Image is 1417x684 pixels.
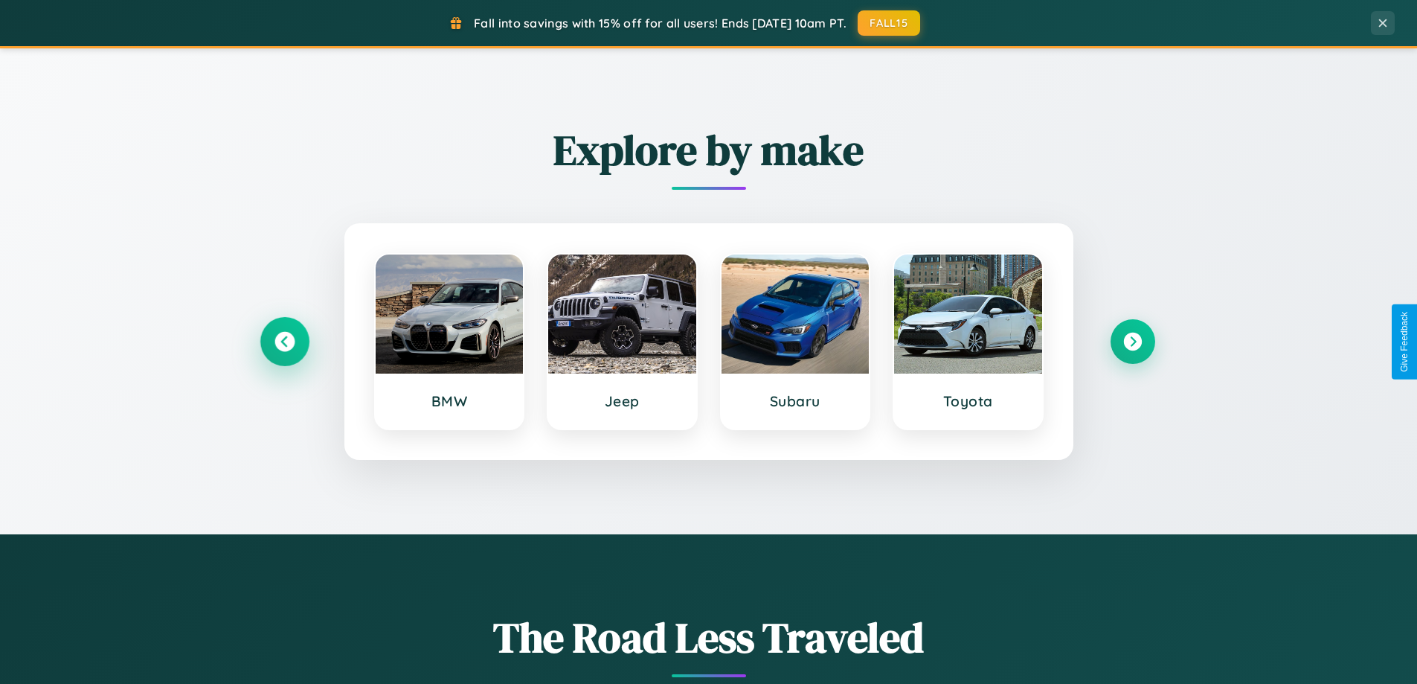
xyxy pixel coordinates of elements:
[391,392,509,410] h3: BMW
[474,16,846,31] span: Fall into savings with 15% off for all users! Ends [DATE] 10am PT.
[263,609,1155,666] h1: The Road Less Traveled
[909,392,1027,410] h3: Toyota
[1399,312,1410,372] div: Give Feedback
[563,392,681,410] h3: Jeep
[736,392,855,410] h3: Subaru
[263,121,1155,179] h2: Explore by make
[858,10,920,36] button: FALL15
